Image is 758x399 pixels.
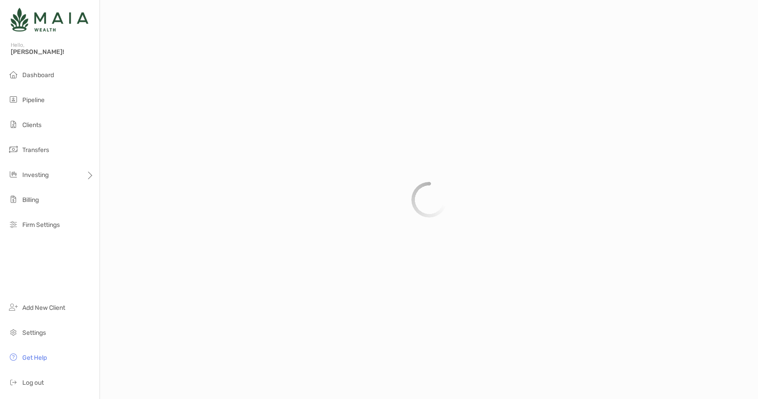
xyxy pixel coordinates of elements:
span: Pipeline [22,96,45,104]
img: transfers icon [8,144,19,155]
img: billing icon [8,194,19,205]
span: Firm Settings [22,221,60,229]
span: Settings [22,329,46,337]
img: Zoe Logo [11,4,88,36]
img: investing icon [8,169,19,180]
span: Get Help [22,354,47,362]
span: Dashboard [22,71,54,79]
img: logout icon [8,377,19,387]
img: dashboard icon [8,69,19,80]
img: settings icon [8,327,19,337]
span: Add New Client [22,304,65,312]
img: clients icon [8,119,19,130]
span: [PERSON_NAME]! [11,48,94,56]
span: Log out [22,379,44,387]
img: add_new_client icon [8,302,19,313]
span: Clients [22,121,41,129]
span: Billing [22,196,39,204]
img: pipeline icon [8,94,19,105]
span: Investing [22,171,49,179]
img: firm-settings icon [8,219,19,230]
img: get-help icon [8,352,19,362]
span: Transfers [22,146,49,154]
